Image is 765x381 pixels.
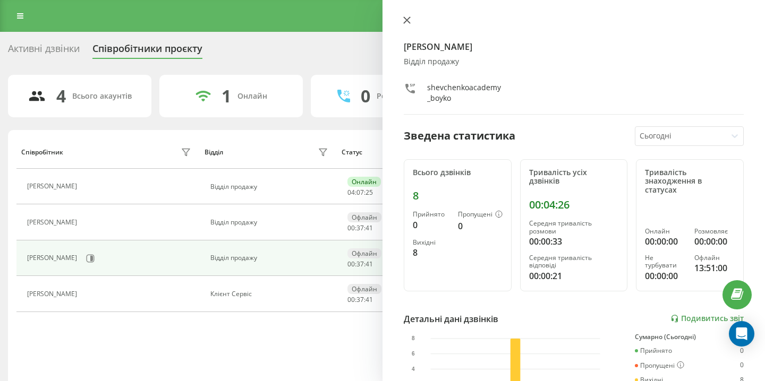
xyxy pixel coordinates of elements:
span: 37 [356,259,364,269]
span: 41 [365,223,373,232]
div: Розмовляє [694,228,735,235]
div: 1 [222,86,231,106]
div: Середня тривалість відповіді [529,254,619,270]
div: 00:00:21 [529,270,619,282]
div: [PERSON_NAME] [27,290,80,298]
div: 13:51:00 [694,262,735,274]
div: Детальні дані дзвінків [404,313,498,325]
div: Відділ продажу [404,57,744,66]
div: 0 [740,361,744,370]
div: Відділ продажу [210,183,331,190]
span: 41 [365,295,373,304]
span: 00 [347,295,355,304]
span: 37 [356,295,364,304]
text: 4 [412,366,415,371]
text: 8 [412,335,415,341]
div: shevchenkoacademy_boyko [427,82,503,103]
div: Середня тривалість розмови [529,220,619,235]
span: 00 [347,259,355,269]
div: Тривалість знаходження в статусах [645,168,735,195]
div: Прийнято [413,211,449,218]
div: 0 [740,347,744,354]
div: Активні дзвінки [8,43,80,59]
div: 8 [413,189,503,202]
span: 07 [356,188,364,197]
div: Пропущені [458,211,503,219]
div: 00:00:00 [645,270,685,282]
div: Всього дзвінків [413,168,503,177]
span: 25 [365,188,373,197]
div: 0 [361,86,370,106]
div: Статус [342,149,362,156]
div: Пропущені [635,361,684,370]
div: Відділ [205,149,223,156]
h4: [PERSON_NAME] [404,40,744,53]
div: Всього акаунтів [72,92,132,101]
div: : : [347,189,373,196]
div: Прийнято [635,347,672,354]
div: : : [347,224,373,232]
div: Співробітник [21,149,63,156]
text: 6 [412,351,415,357]
div: 00:00:00 [694,235,735,248]
div: Розмовляють [377,92,428,101]
div: 8 [413,246,449,259]
div: 4 [56,86,66,106]
div: [PERSON_NAME] [27,254,80,262]
div: 00:00:33 [529,235,619,248]
div: [PERSON_NAME] [27,219,80,226]
div: Тривалість усіх дзвінків [529,168,619,186]
div: Офлайн [694,254,735,262]
div: 00:04:26 [529,198,619,211]
div: 0 [413,219,449,231]
div: Онлайн [645,228,685,235]
div: 00:00:00 [645,235,685,248]
span: 04 [347,188,355,197]
div: Вихідні [413,239,449,246]
div: Офлайн [347,212,381,222]
div: : : [347,296,373,304]
div: Відділ продажу [210,219,331,226]
div: Сумарно (Сьогодні) [635,333,744,341]
div: Не турбувати [645,254,685,270]
div: Співробітники проєкту [92,43,202,59]
div: Офлайн [347,284,381,294]
div: Офлайн [347,248,381,258]
div: : : [347,261,373,268]
div: 0 [458,220,503,232]
div: [PERSON_NAME] [27,183,80,190]
div: Онлайн [347,177,381,187]
a: Подивитись звіт [670,314,744,323]
span: 00 [347,223,355,232]
div: Онлайн [237,92,267,101]
span: 37 [356,223,364,232]
div: Open Intercom Messenger [729,321,754,347]
span: 41 [365,259,373,269]
div: Зведена статистика [404,128,515,144]
div: Відділ продажу [210,254,331,262]
div: Клієнт Сервіс [210,290,331,298]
